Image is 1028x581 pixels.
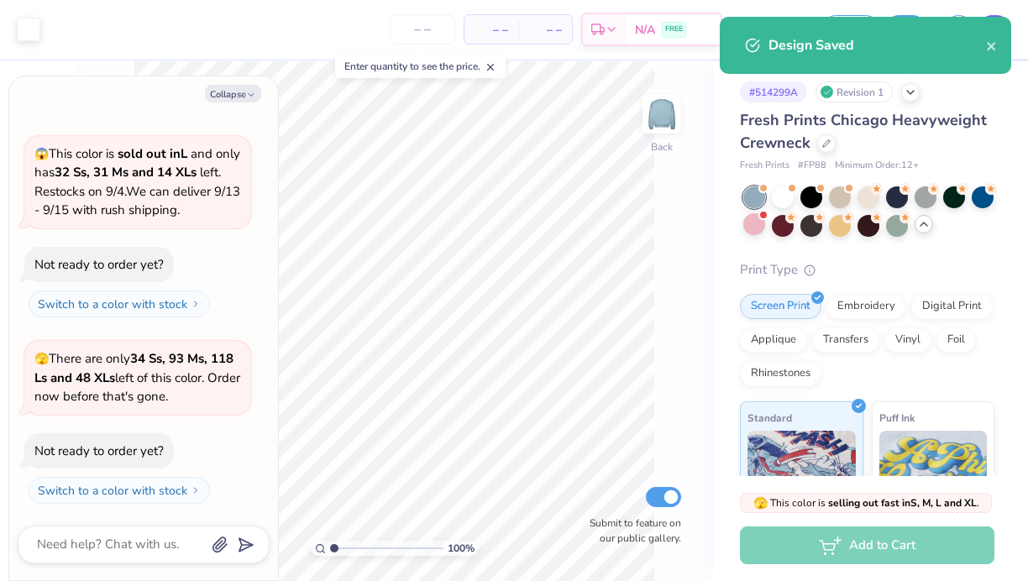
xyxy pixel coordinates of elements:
span: N/A [635,21,655,39]
div: Vinyl [884,327,931,353]
input: – – [390,14,455,44]
span: 🫣 [753,495,768,511]
div: Print Type [740,260,994,280]
span: This color is and only has left . Restocks on 9/4. We can deliver 9/13 - 9/15 with rush shipping. [34,145,240,219]
span: Fresh Prints [740,159,789,173]
span: 😱 [34,146,49,162]
div: Revision 1 [816,81,893,102]
span: Puff Ink [879,409,915,427]
span: Standard [747,409,792,427]
strong: sold out in L [118,145,187,162]
span: – – [528,21,562,39]
div: Not ready to order yet? [34,256,164,273]
span: FREE [665,24,683,35]
button: Switch to a color with stock [29,477,210,504]
div: Foil [936,327,976,353]
button: Collapse [205,85,261,102]
div: Back [651,139,673,154]
span: This color is . [753,495,979,510]
div: Screen Print [740,294,821,319]
span: 🫣 [34,351,49,367]
img: Standard [747,431,856,515]
div: Rhinestones [740,361,821,386]
img: Switch to a color with stock [191,485,201,495]
div: Embroidery [826,294,906,319]
div: Transfers [812,327,879,353]
div: Applique [740,327,807,353]
img: Switch to a color with stock [191,299,201,309]
div: # 514299A [740,81,807,102]
button: Switch to a color with stock [29,290,210,317]
input: Untitled Design [731,13,813,46]
span: – – [475,21,508,39]
span: There are only left of this color. Order now before that's gone. [34,350,240,405]
strong: 32 Ss, 31 Ms and 14 XLs [55,164,197,181]
div: Digital Print [911,294,993,319]
button: close [986,35,998,55]
img: Puff Ink [879,431,988,515]
span: 100 % [448,541,475,556]
strong: 34 Ss, 93 Ms, 118 Ls and 48 XLs [34,350,233,386]
div: Design Saved [768,35,986,55]
div: Enter quantity to see the price. [335,55,506,78]
span: Fresh Prints Chicago Heavyweight Crewneck [740,110,987,153]
strong: selling out fast in S, M, L and XL [828,496,977,510]
label: Submit to feature on our public gallery. [580,516,681,546]
img: Back [645,97,679,131]
span: # FP88 [798,159,826,173]
span: Minimum Order: 12 + [835,159,919,173]
div: Not ready to order yet? [34,442,164,459]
